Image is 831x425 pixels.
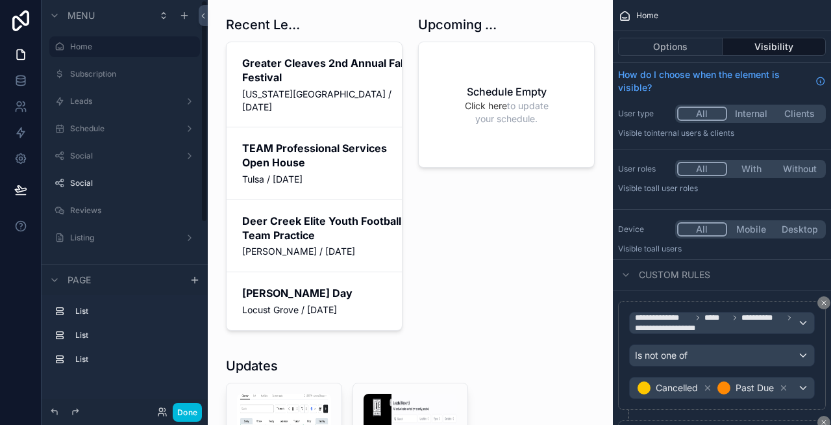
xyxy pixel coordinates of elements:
[70,151,174,161] label: Social
[651,128,734,138] span: Internal users & clients
[651,183,698,193] span: All user roles
[75,330,190,341] label: List
[736,381,774,394] span: Past Due
[618,38,723,56] button: Options
[656,381,698,394] span: Cancelled
[635,349,688,362] span: Is not one of
[618,224,670,235] label: Device
[68,9,95,22] span: Menu
[70,233,174,243] label: Listing
[775,222,824,237] button: Desktop
[723,38,826,56] button: Visibility
[70,69,192,79] label: Subscription
[75,354,190,365] label: List
[618,68,826,94] a: How do I choose when the element is visible?
[677,107,727,121] button: All
[70,96,174,107] label: Leads
[70,123,174,134] label: Schedule
[70,205,192,216] label: Reviews
[636,10,658,21] span: Home
[618,128,826,138] p: Visible to
[775,162,824,176] button: Without
[42,295,208,383] div: scrollable content
[75,306,190,316] label: List
[629,377,815,399] button: CancelledPast Due
[775,107,824,121] button: Clients
[651,244,682,253] span: all users
[618,68,810,94] span: How do I choose when the element is visible?
[70,178,192,188] label: Social
[618,244,826,254] p: Visible to
[68,274,91,287] span: Page
[727,222,776,237] button: Mobile
[727,162,776,176] button: With
[677,162,727,176] button: All
[618,183,826,194] p: Visible to
[618,109,670,119] label: User type
[727,107,776,121] button: Internal
[618,164,670,174] label: User roles
[70,42,192,52] label: Home
[677,222,727,237] button: All
[639,268,710,281] span: Custom rules
[173,403,202,422] button: Done
[629,344,815,367] button: Is not one of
